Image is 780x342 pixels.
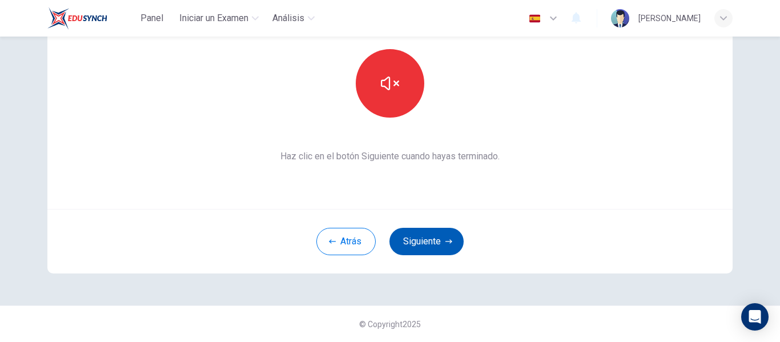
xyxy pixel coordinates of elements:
button: Siguiente [389,228,464,255]
span: Iniciar un Examen [179,11,248,25]
button: Atrás [316,228,376,255]
div: [PERSON_NAME] [638,11,701,25]
a: EduSynch logo [47,7,134,30]
button: Iniciar un Examen [175,8,263,29]
button: Panel [134,8,170,29]
img: es [528,14,542,23]
span: © Copyright 2025 [359,320,421,329]
img: EduSynch logo [47,7,107,30]
span: Panel [140,11,163,25]
img: Profile picture [611,9,629,27]
span: Haz clic en el botón Siguiente cuando hayas terminado. [223,150,557,163]
div: Open Intercom Messenger [741,303,769,331]
span: Análisis [272,11,304,25]
button: Análisis [268,8,319,29]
